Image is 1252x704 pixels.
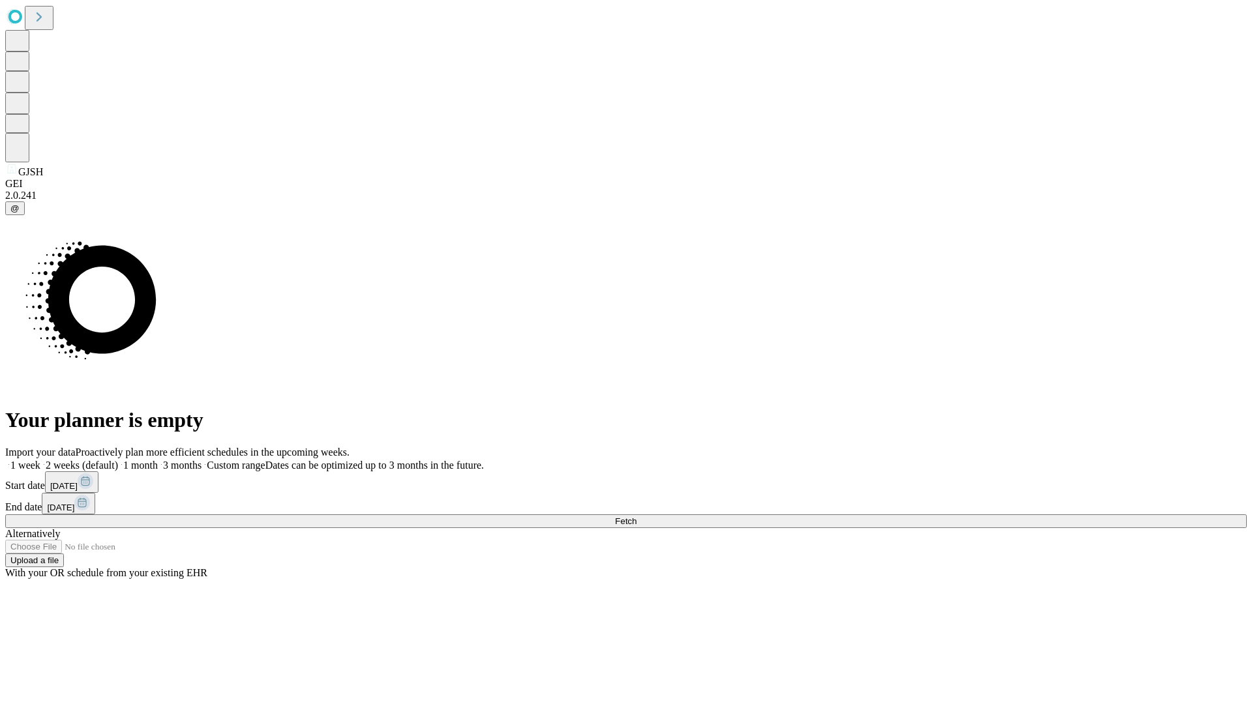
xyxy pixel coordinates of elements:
span: Import your data [5,447,76,458]
div: GEI [5,178,1247,190]
span: Fetch [615,516,636,526]
span: Custom range [207,460,265,471]
span: 1 week [10,460,40,471]
span: [DATE] [50,481,78,491]
button: Fetch [5,514,1247,528]
span: With your OR schedule from your existing EHR [5,567,207,578]
span: Proactively plan more efficient schedules in the upcoming weeks. [76,447,350,458]
div: End date [5,493,1247,514]
span: 1 month [123,460,158,471]
div: Start date [5,471,1247,493]
button: [DATE] [42,493,95,514]
button: [DATE] [45,471,98,493]
span: Alternatively [5,528,60,539]
span: 3 months [163,460,201,471]
span: [DATE] [47,503,74,512]
button: @ [5,201,25,215]
h1: Your planner is empty [5,408,1247,432]
span: @ [10,203,20,213]
span: GJSH [18,166,43,177]
span: Dates can be optimized up to 3 months in the future. [265,460,484,471]
button: Upload a file [5,553,64,567]
div: 2.0.241 [5,190,1247,201]
span: 2 weeks (default) [46,460,118,471]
